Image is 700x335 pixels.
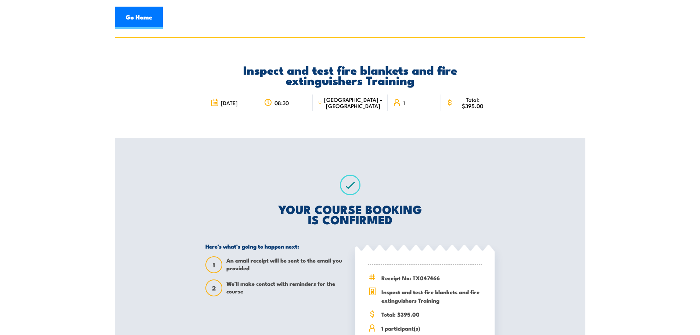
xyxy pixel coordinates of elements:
a: Go Home [115,7,163,29]
span: Total: $395.00 [456,96,489,109]
span: 1 participant(s) [381,324,482,332]
span: We’ll make contact with reminders for the course [226,279,345,296]
span: [DATE] [221,100,238,106]
span: 08:30 [274,100,289,106]
h2: Inspect and test fire blankets and fire extinguishers Training [205,64,495,85]
span: An email receipt will be sent to the email you provided [226,256,345,273]
span: Inspect and test fire blankets and fire extinguishers Training [381,288,482,304]
span: Receipt No: TX047466 [381,274,482,282]
span: 1 [206,261,222,269]
span: 2 [206,284,222,292]
span: Total: $395.00 [381,310,482,318]
h5: Here’s what’s going to happen next: [205,243,345,250]
span: 1 [403,100,405,106]
h2: YOUR COURSE BOOKING IS CONFIRMED [205,204,495,224]
span: [GEOGRAPHIC_DATA] - [GEOGRAPHIC_DATA] [324,96,383,109]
